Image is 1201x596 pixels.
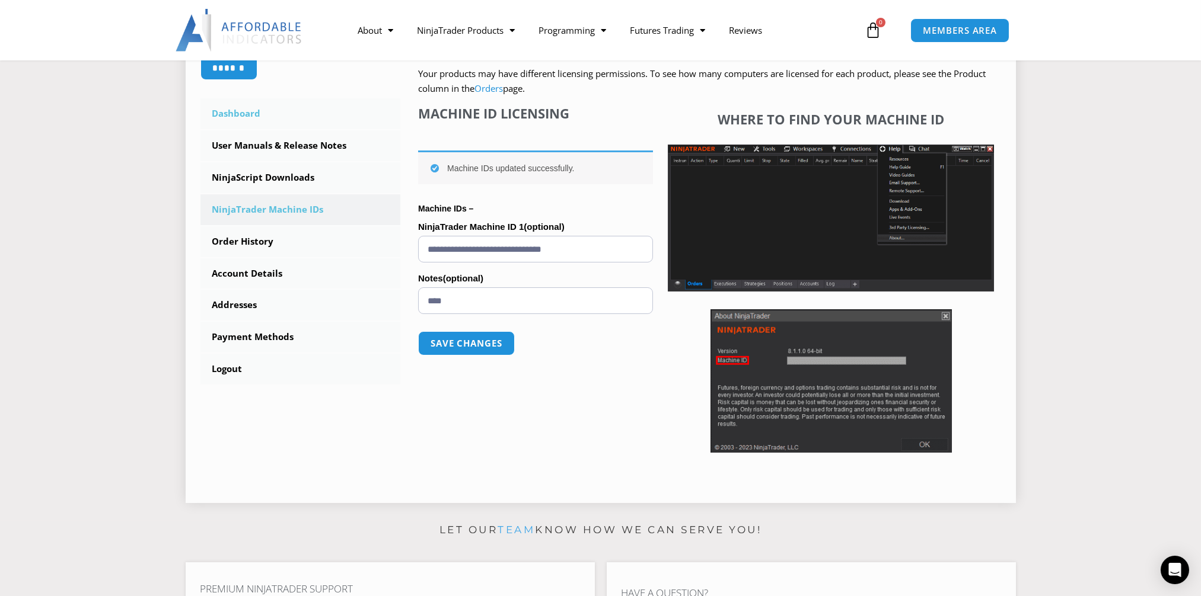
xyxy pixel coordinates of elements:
[443,273,483,283] span: (optional)
[418,150,653,184] div: Machine IDs updated successfully.
[200,98,401,384] nav: Account pages
[405,17,527,44] a: NinjaTrader Products
[200,226,401,257] a: Order History
[200,322,401,353] a: Payment Methods
[418,204,473,213] strong: Machine IDs –
[418,68,986,95] span: Your products may have different licensing permissions. To see how many computers are licensed fo...
[186,521,1016,540] p: Let our know how we can serve you!
[668,145,994,291] img: Screenshot 2025-01-17 1155544 | Affordable Indicators – NinjaTrader
[711,309,952,453] img: Screenshot 2025-01-17 114931 | Affordable Indicators – NinjaTrader
[200,583,580,595] h4: Premium NinjaTrader Support
[200,258,401,289] a: Account Details
[200,290,401,321] a: Addresses
[200,130,401,161] a: User Manuals & Release Notes
[418,331,515,355] button: Save changes
[474,82,503,94] a: Orders
[418,218,653,236] label: NinjaTrader Machine ID 1
[847,13,899,47] a: 0
[527,17,618,44] a: Programming
[418,270,653,287] label: Notes
[910,18,1009,43] a: MEMBERS AREA
[200,194,401,225] a: NinjaTrader Machine IDs
[717,17,774,44] a: Reviews
[346,17,405,44] a: About
[200,98,401,129] a: Dashboard
[923,26,997,35] span: MEMBERS AREA
[876,18,885,27] span: 0
[524,222,564,232] span: (optional)
[200,162,401,193] a: NinjaScript Downloads
[498,524,535,536] a: team
[346,17,862,44] nav: Menu
[1161,556,1189,584] div: Open Intercom Messenger
[418,105,653,121] h4: Machine ID Licensing
[668,111,994,127] h4: Where to find your Machine ID
[176,9,303,52] img: LogoAI | Affordable Indicators – NinjaTrader
[200,354,401,384] a: Logout
[618,17,717,44] a: Futures Trading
